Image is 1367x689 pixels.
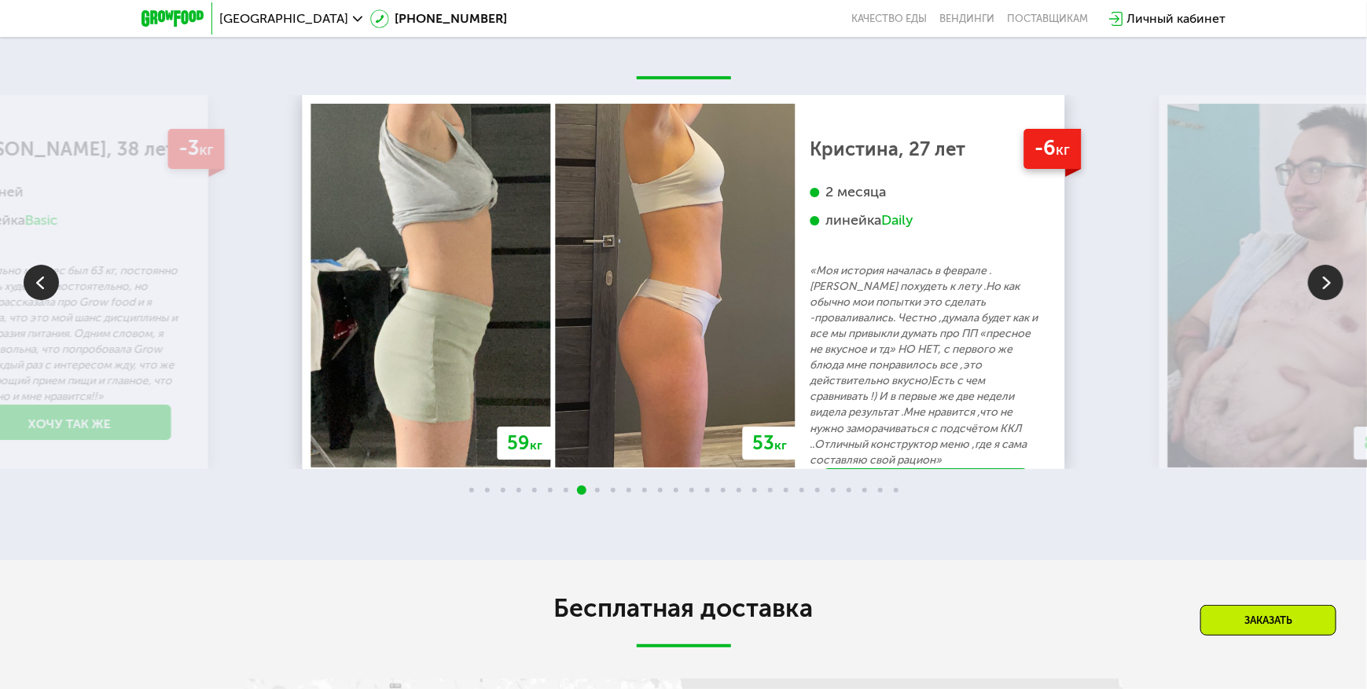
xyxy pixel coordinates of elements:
div: Личный кабинет [1127,9,1226,28]
img: Slide right [1308,265,1343,300]
span: [GEOGRAPHIC_DATA] [220,13,349,25]
div: Кристина, 27 лет [810,141,1042,157]
div: Basic [25,211,58,229]
h2: Бесплатная доставка [244,592,1124,624]
div: Daily [882,211,914,229]
a: Хочу так же [824,468,1028,504]
div: 59 [498,427,553,460]
a: [PHONE_NUMBER] [370,9,508,28]
span: кг [200,141,214,159]
p: «Моя история началась в феврале .[PERSON_NAME] похудеть к лету .Но как обычно мои попытки это сде... [810,263,1042,467]
span: кг [1056,141,1071,159]
span: кг [775,438,788,453]
a: Качество еды [852,13,928,25]
img: Slide left [24,265,59,300]
div: -6 [1024,129,1082,169]
span: кг [531,438,543,453]
div: -3 [168,129,225,169]
div: линейка [810,211,1042,229]
div: 53 [743,427,798,460]
div: Заказать [1200,605,1336,636]
div: 2 месяца [810,183,1042,201]
a: Вендинги [940,13,995,25]
div: поставщикам [1008,13,1089,25]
